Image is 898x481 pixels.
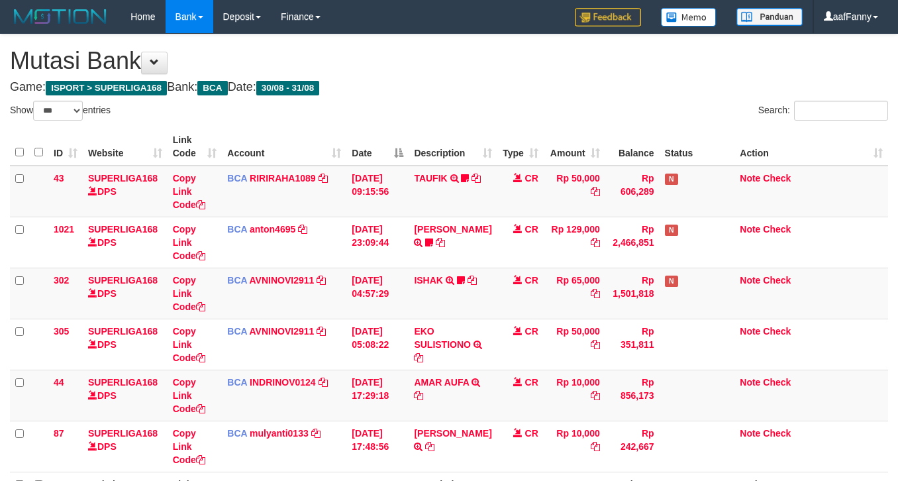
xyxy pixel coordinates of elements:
td: DPS [83,268,168,319]
a: EKO SULISTIONO [414,326,471,350]
img: Feedback.jpg [575,8,641,27]
td: [DATE] 17:29:18 [346,370,409,421]
span: Has Note [665,225,678,236]
td: Rp 1,501,818 [605,268,660,319]
td: DPS [83,421,168,472]
select: Showentries [33,101,83,121]
a: Copy TAUFIK to clipboard [472,173,481,184]
a: SUPERLIGA168 [88,224,158,235]
a: Check [763,377,791,388]
span: CR [525,275,538,286]
th: Website: activate to sort column ascending [83,128,168,166]
a: Copy Link Code [173,173,205,210]
a: ISHAK [414,275,443,286]
span: CR [525,173,538,184]
a: Copy Rp 10,000 to clipboard [591,441,600,452]
a: Check [763,275,791,286]
a: AVNINOVI2911 [250,275,315,286]
a: SUPERLIGA168 [88,428,158,439]
span: BCA [197,81,227,95]
h1: Mutasi Bank [10,48,888,74]
a: AVNINOVI2911 [250,326,315,337]
th: Account: activate to sort column ascending [222,128,346,166]
a: Copy mulyanti0133 to clipboard [311,428,321,439]
a: Copy SRI BASUKI to clipboard [436,237,445,248]
a: TAUFIK [414,173,447,184]
th: Type: activate to sort column ascending [497,128,544,166]
td: [DATE] 17:48:56 [346,421,409,472]
th: Status [660,128,735,166]
a: Copy Rp 129,000 to clipboard [591,237,600,248]
a: Note [740,224,760,235]
th: Balance [605,128,660,166]
a: [PERSON_NAME] [414,224,491,235]
td: Rp 856,173 [605,370,660,421]
a: Copy Rp 65,000 to clipboard [591,288,600,299]
a: Note [740,377,760,388]
a: Check [763,173,791,184]
a: Copy Link Code [173,428,205,465]
a: Copy AVNINOVI2911 to clipboard [317,326,326,337]
td: Rp 351,811 [605,319,660,370]
span: CR [525,428,538,439]
span: 30/08 - 31/08 [256,81,320,95]
a: Note [740,173,760,184]
a: Copy SILVA SARI S to clipboard [425,441,434,452]
td: [DATE] 09:15:56 [346,166,409,217]
a: Copy AVNINOVI2911 to clipboard [317,275,326,286]
a: anton4695 [250,224,295,235]
td: Rp 10,000 [544,370,605,421]
td: DPS [83,370,168,421]
a: Note [740,428,760,439]
input: Search: [794,101,888,121]
a: Check [763,224,791,235]
td: DPS [83,166,168,217]
a: Copy anton4695 to clipboard [298,224,307,235]
th: Description: activate to sort column ascending [409,128,497,166]
img: panduan.png [736,8,803,26]
td: [DATE] 04:57:29 [346,268,409,319]
span: BCA [227,326,247,337]
label: Search: [758,101,888,121]
a: SUPERLIGA168 [88,173,158,184]
td: DPS [83,319,168,370]
a: Copy Rp 10,000 to clipboard [591,390,600,401]
a: Check [763,326,791,337]
img: MOTION_logo.png [10,7,111,27]
a: SUPERLIGA168 [88,275,158,286]
a: Copy Link Code [173,224,205,261]
a: RIRIRAHA1089 [250,173,316,184]
span: BCA [227,428,247,439]
a: Copy Link Code [173,377,205,414]
a: Note [740,326,760,337]
span: 302 [54,275,69,286]
td: Rp 10,000 [544,421,605,472]
td: Rp 65,000 [544,268,605,319]
th: ID: activate to sort column ascending [48,128,83,166]
td: Rp 242,667 [605,421,660,472]
span: CR [525,326,538,337]
h4: Game: Bank: Date: [10,81,888,94]
td: Rp 2,466,851 [605,217,660,268]
span: CR [525,377,538,388]
a: Copy Rp 50,000 to clipboard [591,339,600,350]
a: SUPERLIGA168 [88,377,158,388]
td: Rp 50,000 [544,319,605,370]
label: Show entries [10,101,111,121]
a: Note [740,275,760,286]
a: Copy INDRINOV0124 to clipboard [319,377,328,388]
a: [PERSON_NAME] [414,428,491,439]
span: 305 [54,326,69,337]
span: BCA [227,275,247,286]
span: 44 [54,377,64,388]
span: Has Note [665,276,678,287]
a: Copy ISHAK to clipboard [468,275,477,286]
td: Rp 50,000 [544,166,605,217]
th: Date: activate to sort column descending [346,128,409,166]
td: [DATE] 05:08:22 [346,319,409,370]
a: Copy Rp 50,000 to clipboard [591,186,600,197]
th: Action: activate to sort column ascending [734,128,888,166]
a: Copy Link Code [173,326,205,363]
td: DPS [83,217,168,268]
span: BCA [227,377,247,388]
